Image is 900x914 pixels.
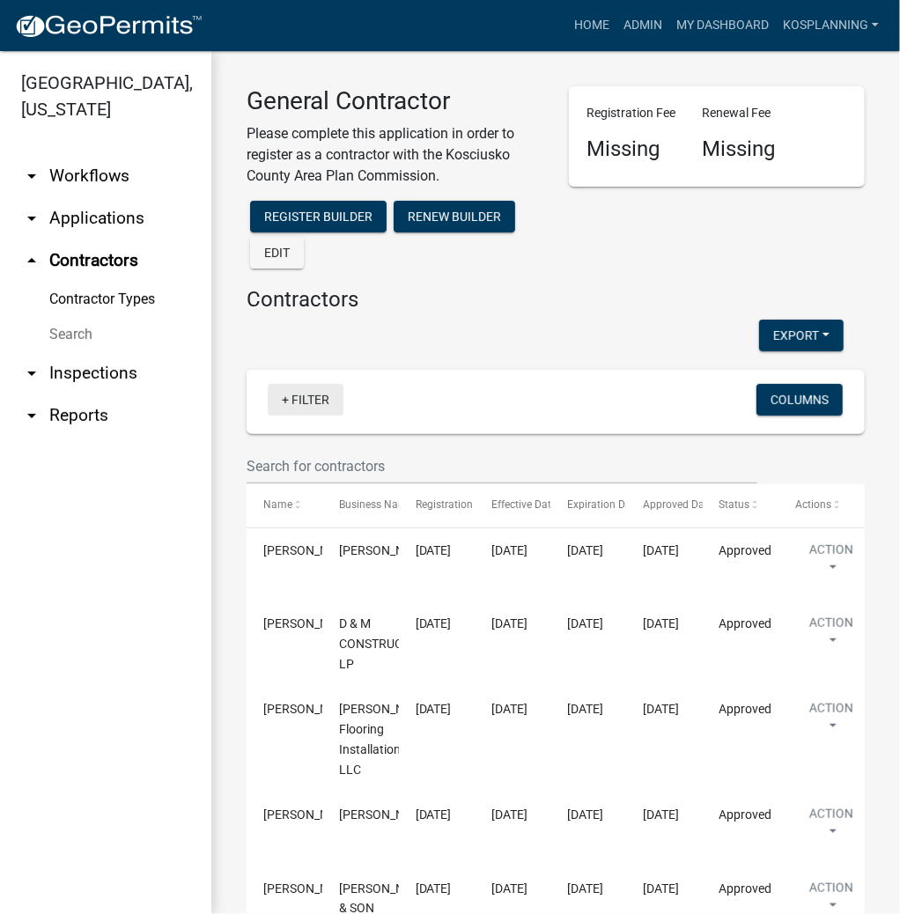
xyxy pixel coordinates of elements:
a: My Dashboard [669,9,776,42]
button: Edit [250,237,304,269]
span: Name [263,498,292,511]
span: D & M CONSTRUCTION LP [339,616,431,671]
span: 08/13/2025 [643,807,679,822]
button: Export [759,320,844,351]
h3: General Contractor [247,86,542,116]
button: Action [795,614,867,658]
span: Actions [795,498,831,511]
p: Registration Fee [586,104,675,122]
datatable-header-cell: Effective Date [475,484,550,527]
button: Action [795,805,867,849]
input: Search for contractors [247,448,757,484]
span: RAUL PATINO [263,702,358,716]
datatable-header-cell: Registration Date [399,484,475,527]
span: 08/14/2025 [643,702,679,716]
button: Action [795,699,867,743]
span: 08/14/2025 [643,543,679,557]
span: 08/14/2026 [567,616,603,630]
span: 08/14/2025 [491,543,527,557]
i: arrow_drop_down [21,405,42,426]
span: 08/14/2026 [567,543,603,557]
a: Home [567,9,616,42]
span: 08/14/2025 [416,616,452,630]
datatable-header-cell: Expiration Date [550,484,626,527]
span: Approved Date [643,498,713,511]
i: arrow_drop_down [21,363,42,384]
span: 08/13/2025 [491,881,527,896]
span: 08/13/2025 [643,881,679,896]
span: Approved [719,881,772,896]
span: Effective Date [491,498,557,511]
span: 08/14/2025 [491,702,527,716]
span: ARIANA GOLEMON [339,807,433,822]
p: Renewal Fee [702,104,775,122]
span: 08/13/2026 [567,807,603,822]
span: 08/13/2025 [416,881,452,896]
datatable-header-cell: Business Name [322,484,398,527]
i: arrow_drop_down [21,166,42,187]
span: 08/13/2026 [567,881,603,896]
button: Columns [756,384,843,416]
a: kosplanning [776,9,886,42]
span: Approved [719,543,772,557]
span: Registration Date [416,498,498,511]
i: arrow_drop_up [21,250,42,271]
span: DONALD FACKLER [263,543,358,557]
span: Approved [719,807,772,822]
span: 08/14/2026 [567,702,603,716]
span: 08/14/2025 [491,616,527,630]
span: ARIANA GOLEMON [263,807,358,822]
h4: Missing [702,136,775,162]
span: 08/14/2025 [416,702,452,716]
span: DONNIE HAMBY [263,881,358,896]
span: Business Name [339,498,413,511]
span: Approved [719,616,772,630]
a: Admin [616,9,669,42]
span: DONALD FACKLER [339,543,433,557]
span: Status [719,498,750,511]
span: 08/13/2025 [416,807,452,822]
button: Action [795,541,867,585]
span: 08/14/2025 [416,543,452,557]
span: 08/13/2025 [491,807,527,822]
datatable-header-cell: Name [247,484,322,527]
p: Please complete this application in order to register as a contractor with the Kosciusko County A... [247,123,542,187]
h4: Missing [586,136,675,162]
span: Patino Flooring Installation LLC [339,702,433,776]
span: Approved [719,702,772,716]
datatable-header-cell: Status [703,484,778,527]
span: 08/14/2025 [643,616,679,630]
button: Register Builder [250,201,387,232]
datatable-header-cell: Approved Date [626,484,702,527]
datatable-header-cell: Actions [778,484,854,527]
a: + Filter [268,384,343,416]
button: Renew Builder [394,201,515,232]
span: DAVID GRABER [263,616,358,630]
h4: Contractors [247,287,865,313]
i: arrow_drop_down [21,208,42,229]
span: Expiration Date [567,498,640,511]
